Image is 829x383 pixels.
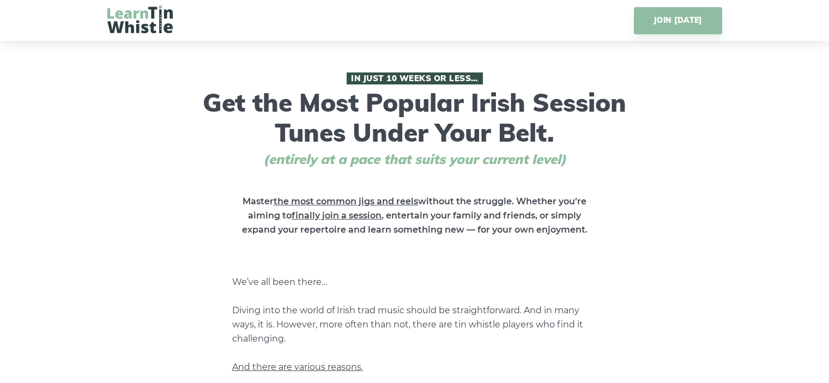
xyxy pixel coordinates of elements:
[347,72,483,84] span: In Just 10 Weeks or Less…
[274,196,418,206] span: the most common jigs and reels
[232,362,363,372] span: And there are various reasons.
[199,72,630,167] h1: Get the Most Popular Irish Session Tunes Under Your Belt.
[634,7,722,34] a: JOIN [DATE]
[242,196,588,235] strong: Master without the struggle. Whether you’re aiming to , entertain your family and friends, or sim...
[292,210,382,221] span: finally join a session
[243,151,586,167] span: (entirely at a pace that suits your current level)
[107,5,173,33] img: LearnTinWhistle.com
